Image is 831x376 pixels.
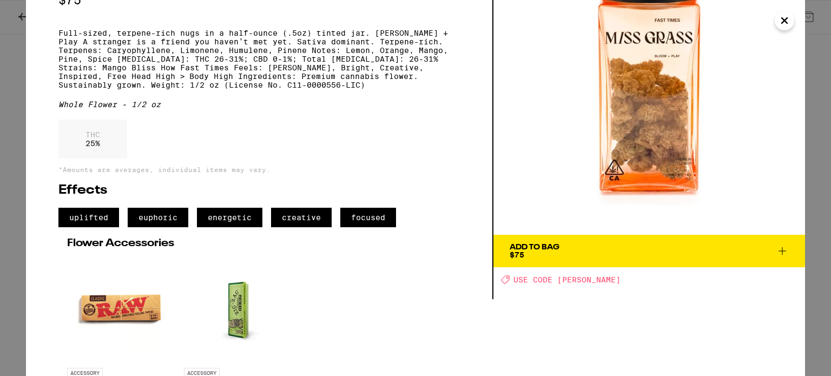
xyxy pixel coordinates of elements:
[340,208,396,227] span: focused
[58,208,119,227] span: uplifted
[58,120,127,159] div: 25 %
[128,208,188,227] span: euphoric
[513,275,621,284] span: USE CODE [PERSON_NAME]
[67,238,451,249] h2: Flower Accessories
[67,254,175,362] img: RAW - 1 1/4" Classic Rolling Papers
[184,254,292,362] img: Zig-Zag - 1 1/4" Organic Hemp Papers
[58,100,460,109] div: Whole Flower - 1/2 oz
[58,29,460,89] p: Full-sized, terpene-rich nugs in a half-ounce (.5oz) tinted jar. [PERSON_NAME] + Play A stranger ...
[775,11,794,30] button: Close
[85,130,100,139] p: THC
[510,243,559,251] div: Add To Bag
[271,208,332,227] span: creative
[58,184,460,197] h2: Effects
[510,250,524,259] span: $75
[197,208,262,227] span: energetic
[493,235,805,267] button: Add To Bag$75
[6,8,78,16] span: Hi. Need any help?
[58,166,460,173] p: *Amounts are averages, individual items may vary.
